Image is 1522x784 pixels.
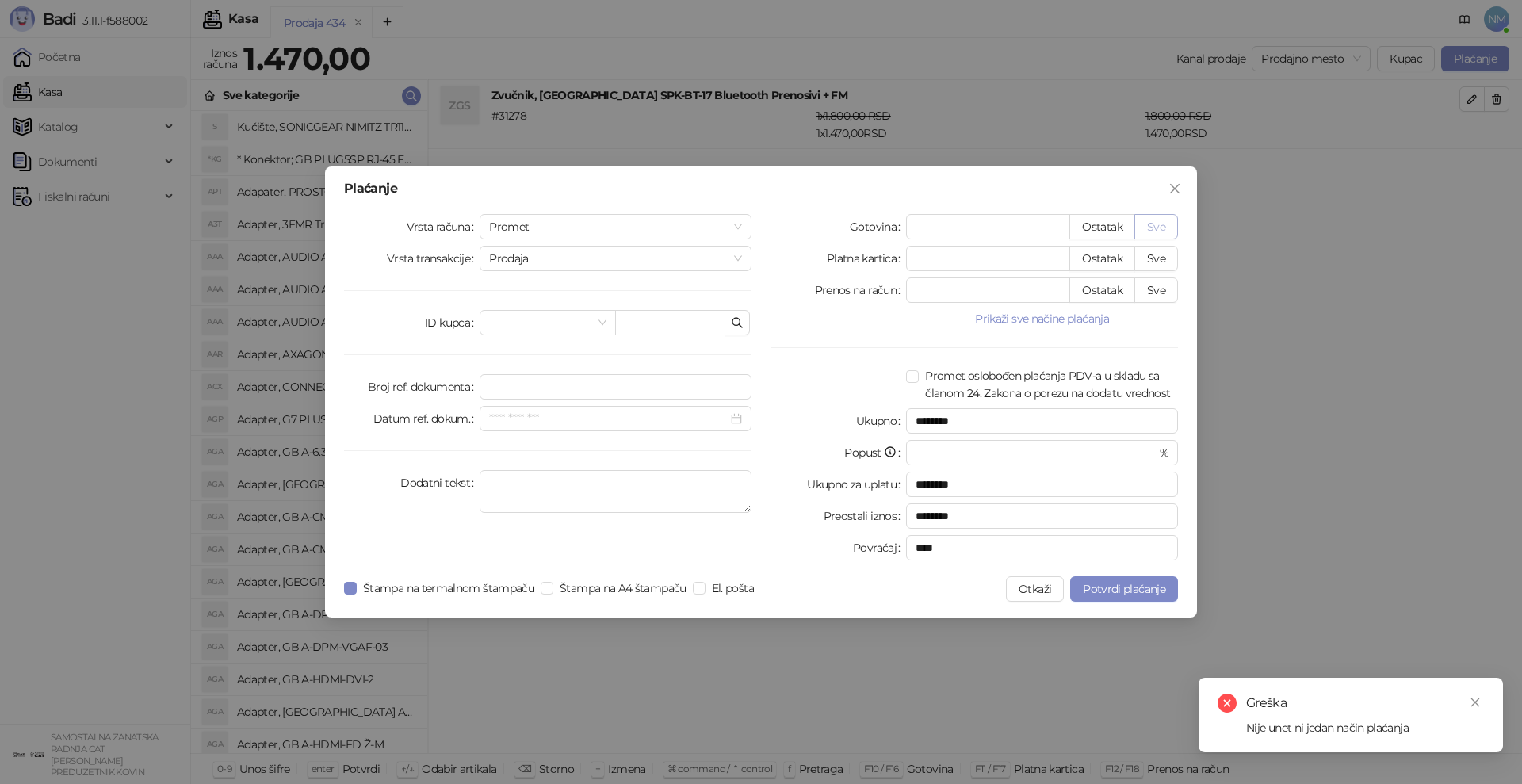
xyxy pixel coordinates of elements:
[827,246,906,271] label: Platna kartica
[853,535,906,560] label: Povraćaj
[1162,182,1187,195] span: Zatvori
[400,470,480,495] label: Dodatni tekst
[1069,277,1135,303] button: Ostatak
[1134,277,1178,303] button: Sve
[844,440,906,465] label: Popust
[425,310,480,335] label: ID kupca
[824,503,907,529] label: Preostali iznos
[1069,214,1135,239] button: Ostatak
[1168,182,1181,195] span: close
[480,470,751,513] textarea: Dodatni tekst
[344,182,1178,195] div: Plaćanje
[850,214,906,239] label: Gotovina
[1069,246,1135,271] button: Ostatak
[706,579,760,597] span: El. pošta
[1246,719,1484,736] div: Nije unet ni jedan način plaćanja
[489,410,728,427] input: Datum ref. dokum.
[1006,576,1064,602] button: Otkaži
[1134,214,1178,239] button: Sve
[1134,246,1178,271] button: Sve
[916,441,1156,465] input: Popust
[906,309,1178,328] button: Prikaži sve načine plaćanja
[1218,694,1237,713] span: close-circle
[373,406,480,431] label: Datum ref. dokum.
[1162,176,1187,201] button: Close
[919,367,1178,402] span: Promet oslobođen plaćanja PDV-a u skladu sa članom 24. Zakona o porezu na dodatu vrednost
[1070,576,1178,602] button: Potvrdi plaćanje
[856,408,907,434] label: Ukupno
[480,374,751,400] input: Broj ref. dokumenta
[815,277,907,303] label: Prenos na račun
[357,579,541,597] span: Štampa na termalnom štampaču
[489,215,742,239] span: Promet
[1467,694,1484,711] a: Close
[807,472,906,497] label: Ukupno za uplatu
[1083,582,1165,596] span: Potvrdi plaćanje
[1246,694,1484,713] div: Greška
[489,247,742,270] span: Prodaja
[407,214,480,239] label: Vrsta računa
[368,374,480,400] label: Broj ref. dokumenta
[553,579,693,597] span: Štampa na A4 štampaču
[1470,697,1481,708] span: close
[387,246,480,271] label: Vrsta transakcije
